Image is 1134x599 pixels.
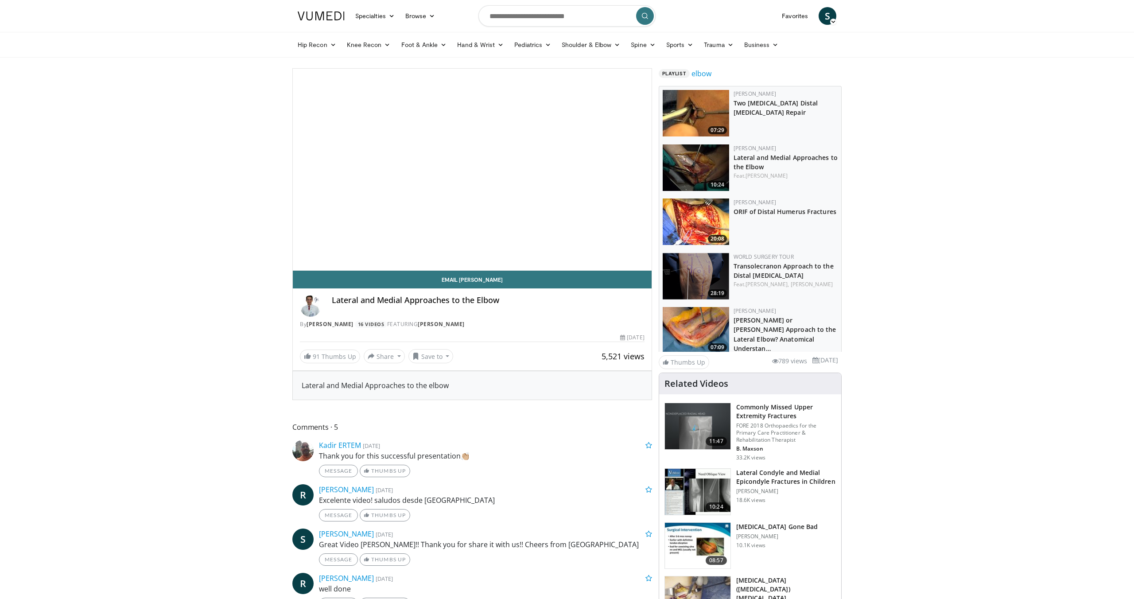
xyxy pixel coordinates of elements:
span: 08:57 [706,556,727,565]
a: Hip Recon [292,36,342,54]
a: Trauma [699,36,739,54]
h4: Related Videos [664,378,728,389]
div: By FEATURING [300,320,645,328]
p: 33.2K views [736,454,765,461]
span: 10:24 [706,502,727,511]
h4: Lateral and Medial Approaches to the Elbow [332,296,645,305]
img: b2c65235-e098-4cd2-ab0f-914df5e3e270.150x105_q85_crop-smart_upscale.jpg [665,403,730,449]
a: 91 Thumbs Up [300,350,360,363]
li: [DATE] [812,355,838,365]
p: FORE 2018 Orthopaedics for the Primary Care Practitioner & Rehabilitation Therapist [736,422,836,443]
a: Specialties [350,7,400,25]
p: [PERSON_NAME] [736,488,836,495]
a: [PERSON_NAME] [418,320,465,328]
p: 18.6K views [736,497,765,504]
a: 10:24 [663,144,729,191]
a: ORIF of Distal Humerus Fractures [734,207,836,216]
img: orif-sanch_3.png.150x105_q85_crop-smart_upscale.jpg [663,198,729,245]
p: Thank you for this successful presentation👏🏼 [319,451,652,461]
a: Message [319,553,358,566]
img: Avatar [300,296,321,317]
span: 07:09 [708,343,727,351]
img: 270001_0000_1.png.150x105_q85_crop-smart_upscale.jpg [665,469,730,515]
a: [PERSON_NAME], [746,280,789,288]
a: Message [319,465,358,477]
a: S [819,7,836,25]
a: Lateral and Medial Approaches to the Elbow [734,153,838,171]
a: 07:09 [663,307,729,354]
p: Great Video [PERSON_NAME]!! Thank you for share it with us!! Cheers from [GEOGRAPHIC_DATA] [319,539,652,550]
a: R [292,484,314,506]
button: Save to [408,349,454,363]
a: [PERSON_NAME] [734,90,776,97]
a: Thumbs Up [360,509,410,521]
a: 08:57 [MEDICAL_DATA] Gone Bad [PERSON_NAME] 10.1K views [664,522,836,569]
div: Feat. [734,172,838,180]
a: R [292,573,314,594]
a: [PERSON_NAME] [734,198,776,206]
a: Message [319,509,358,521]
span: Comments 5 [292,421,652,433]
a: [PERSON_NAME] [734,144,776,152]
span: 07:29 [708,126,727,134]
div: [DATE] [620,334,644,342]
a: Sports [661,36,699,54]
span: 5,521 views [602,351,645,362]
small: [DATE] [376,575,393,583]
span: 28:19 [708,289,727,297]
button: Share [364,349,405,363]
a: 11:47 Commonly Missed Upper Extremity Fractures FORE 2018 Orthopaedics for the Primary Care Pract... [664,403,836,461]
a: Hand & Wrist [452,36,509,54]
a: World Surgery Tour [734,253,794,261]
div: Feat. [734,280,838,288]
a: [PERSON_NAME] [734,307,776,315]
p: well done [319,583,652,594]
small: [DATE] [363,442,380,450]
a: S [292,529,314,550]
li: 789 views [772,356,807,366]
h3: Commonly Missed Upper Extremity Fractures [736,403,836,420]
img: d5fb476d-116e-4503-aa90-d2bb1c71af5c.150x105_q85_crop-smart_upscale.jpg [663,307,729,354]
p: Excelente video! saludos desde [GEOGRAPHIC_DATA] [319,495,652,506]
a: [PERSON_NAME] [307,320,353,328]
span: Playlist [659,69,690,78]
a: Thumbs Up [360,553,410,566]
h3: Lateral Condyle and Medial Epicondyle Fractures in Children [736,468,836,486]
a: Transolecranon Approach to the Distal [MEDICAL_DATA] [734,262,834,280]
a: Business [739,36,784,54]
a: Pediatrics [509,36,556,54]
p: 10.1K views [736,542,765,549]
img: 4dda2876-feea-41bf-adaf-e2a493730894.png.150x105_q85_crop-smart_upscale.png [663,253,729,299]
a: [PERSON_NAME] [319,573,374,583]
a: 07:29 [663,90,729,136]
a: Two [MEDICAL_DATA] Distal [MEDICAL_DATA] Repair [734,99,818,117]
img: Avatar [292,440,314,461]
div: Lateral and Medial Approaches to the elbow [302,380,643,391]
a: 16 Videos [355,321,387,328]
a: elbow [691,68,711,79]
span: 91 [313,352,320,361]
a: 10:24 Lateral Condyle and Medial Epicondyle Fractures in Children [PERSON_NAME] 18.6K views [664,468,836,515]
a: Foot & Ankle [396,36,452,54]
input: Search topics, interventions [478,5,656,27]
img: -TiYc6krEQGNAzh34xMDoxOmdtO40mAx.150x105_q85_crop-smart_upscale.jpg [665,523,730,569]
a: Kadir ERTEM [319,440,361,450]
img: fylOjp5pkC-GA4Zn4xMDoxOjBrO-I4W8.150x105_q85_crop-smart_upscale.jpg [663,90,729,136]
a: 20:08 [663,198,729,245]
a: Spine [625,36,660,54]
small: [DATE] [376,486,393,494]
a: Thumbs Up [360,465,410,477]
img: 9424d663-6ae8-4169-baaa-1336231d538d.150x105_q85_crop-smart_upscale.jpg [663,144,729,191]
a: 28:19 [663,253,729,299]
p: [PERSON_NAME] [736,533,818,540]
a: [PERSON_NAME] or [PERSON_NAME] Approach to the Lateral Elbow? Anatomical Understan… [734,316,836,352]
img: VuMedi Logo [298,12,345,20]
span: 10:24 [708,181,727,189]
a: [PERSON_NAME] [319,529,374,539]
a: [PERSON_NAME] [746,172,788,179]
a: Email [PERSON_NAME] [293,271,652,288]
